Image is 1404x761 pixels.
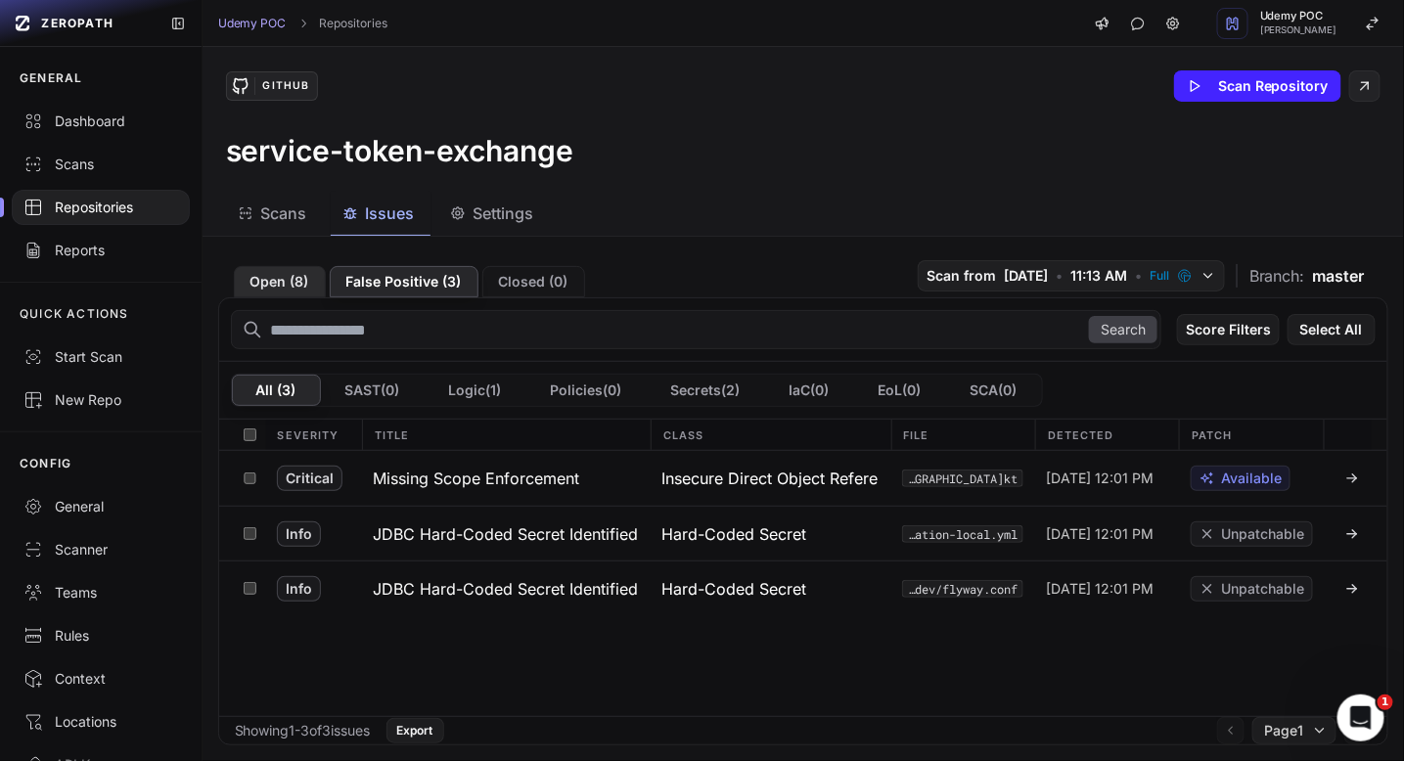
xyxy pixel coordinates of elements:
span: Scans [261,201,307,225]
nav: breadcrumb [218,16,388,31]
span: Critical [277,466,342,491]
p: CONFIG [20,456,71,471]
button: SCA(0) [946,375,1042,406]
button: Select All [1288,314,1376,345]
div: Context [23,669,178,689]
span: [DATE] [1004,266,1048,286]
p: GENERAL [20,70,82,86]
button: Export [386,718,444,743]
button: Page1 [1252,717,1336,744]
h3: JDBC Hard-Coded Secret Identified [373,522,638,546]
div: New Repo [23,390,178,410]
h3: Missing Scope Enforcement [373,467,579,490]
div: Scans [23,155,178,174]
button: Score Filters [1177,314,1280,345]
div: Title [362,420,651,450]
a: Udemy POC [218,16,287,31]
div: Rules [23,626,178,646]
div: Scanner [23,540,178,560]
span: Page 1 [1265,721,1304,740]
div: Patch [1179,420,1323,450]
span: ZEROPATH [41,16,113,31]
div: Reports [23,241,178,260]
button: Closed (0) [482,266,585,297]
span: Settings [474,201,534,225]
span: Branch: [1249,264,1305,288]
button: SAST(0) [321,375,425,406]
span: • [1135,266,1142,286]
div: Info JDBC Hard-Coded Secret Identified Hard-Coded Secret localdev/flyway.conf [DATE] 12:01 PM Unp... [219,560,1387,615]
span: Hard-Coded Secret [661,522,806,546]
button: JDBC Hard-Coded Secret Identified [361,561,650,615]
div: Repositories [23,198,178,217]
h3: service-token-exchange [226,133,574,168]
span: Udemy POC [1260,11,1337,22]
svg: chevron right, [296,17,310,30]
iframe: Intercom live chat [1337,694,1384,741]
button: localdev/flyway.conf [902,580,1023,598]
span: 1 [1378,694,1393,710]
span: Issues [366,201,415,225]
button: Missing Scope Enforcement [361,451,650,506]
button: src/main/resources/application-local.yml [902,525,1023,543]
button: src/main/kotlin/com/udemy/services/tokenexchangeservice/service/[GEOGRAPHIC_DATA]kt [902,470,1023,487]
div: Locations [23,712,178,732]
span: [DATE] 12:01 PM [1047,524,1155,544]
div: Severity [266,420,362,450]
button: Policies(0) [526,375,647,406]
button: Search [1089,316,1157,343]
span: 11:13 AM [1070,266,1127,286]
div: Showing 1 - 3 of 3 issues [235,721,371,740]
div: Dashboard [23,112,178,131]
a: ZEROPATH [8,8,155,39]
button: IaC(0) [765,375,854,406]
div: General [23,497,178,516]
span: Info [277,521,321,547]
span: Scan from [927,266,996,286]
span: [DATE] 12:01 PM [1047,579,1155,599]
div: Start Scan [23,347,178,367]
span: [PERSON_NAME] [1260,25,1337,35]
div: Info JDBC Hard-Coded Secret Identified Hard-Coded Secret src/main/resources/application-local.yml... [219,506,1387,560]
button: Scan from [DATE] • 11:13 AM • Full [918,260,1225,291]
div: GitHub [254,77,317,95]
div: Teams [23,583,178,603]
span: [DATE] 12:01 PM [1047,469,1155,488]
span: • [1056,266,1063,286]
span: Unpatchable [1221,524,1304,544]
span: Unpatchable [1221,579,1304,599]
button: JDBC Hard-Coded Secret Identified [361,507,650,560]
button: EoL(0) [854,375,946,406]
button: Secrets(2) [647,375,765,406]
div: Detected [1035,420,1179,450]
span: Available [1221,469,1282,488]
button: Scan Repository [1174,70,1341,102]
span: Full [1150,268,1169,284]
div: Class [651,420,891,450]
button: False Positive (3) [330,266,478,297]
div: Critical Missing Scope Enforcement Insecure Direct Object Reference (IDOR) src/main/kotlin/com/ud... [219,451,1387,506]
h3: JDBC Hard-Coded Secret Identified [373,577,638,601]
p: QUICK ACTIONS [20,306,129,322]
div: File [891,420,1035,450]
button: All (3) [232,375,321,406]
span: Insecure Direct Object Reference (IDOR) [661,467,879,490]
span: master [1313,264,1365,288]
span: Hard-Coded Secret [661,577,806,601]
button: Open (8) [234,266,326,297]
button: Logic(1) [425,375,526,406]
a: Repositories [320,16,388,31]
span: Info [277,576,321,602]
